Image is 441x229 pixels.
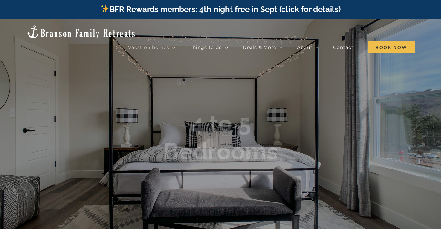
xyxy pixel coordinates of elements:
a: Vacation homes [128,41,175,54]
span: Contact [333,45,354,49]
img: Branson Family Retreats Logo [26,25,136,39]
span: About [297,45,313,49]
span: Things to do [190,45,222,49]
nav: Main Menu [128,41,415,54]
span: Deals & More [243,45,276,49]
img: ✨ [101,5,109,13]
a: Deals & More [243,41,282,54]
a: Book Now [368,41,415,54]
span: Vacation homes [128,45,169,49]
a: Things to do [190,41,228,54]
b: 4 to 5 Bedrooms [163,110,278,165]
a: Contact [333,41,354,54]
span: Book Now [368,41,415,53]
a: BFR Rewards members: 4th night free in Sept (click for details) [100,5,340,14]
a: About [297,41,319,54]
